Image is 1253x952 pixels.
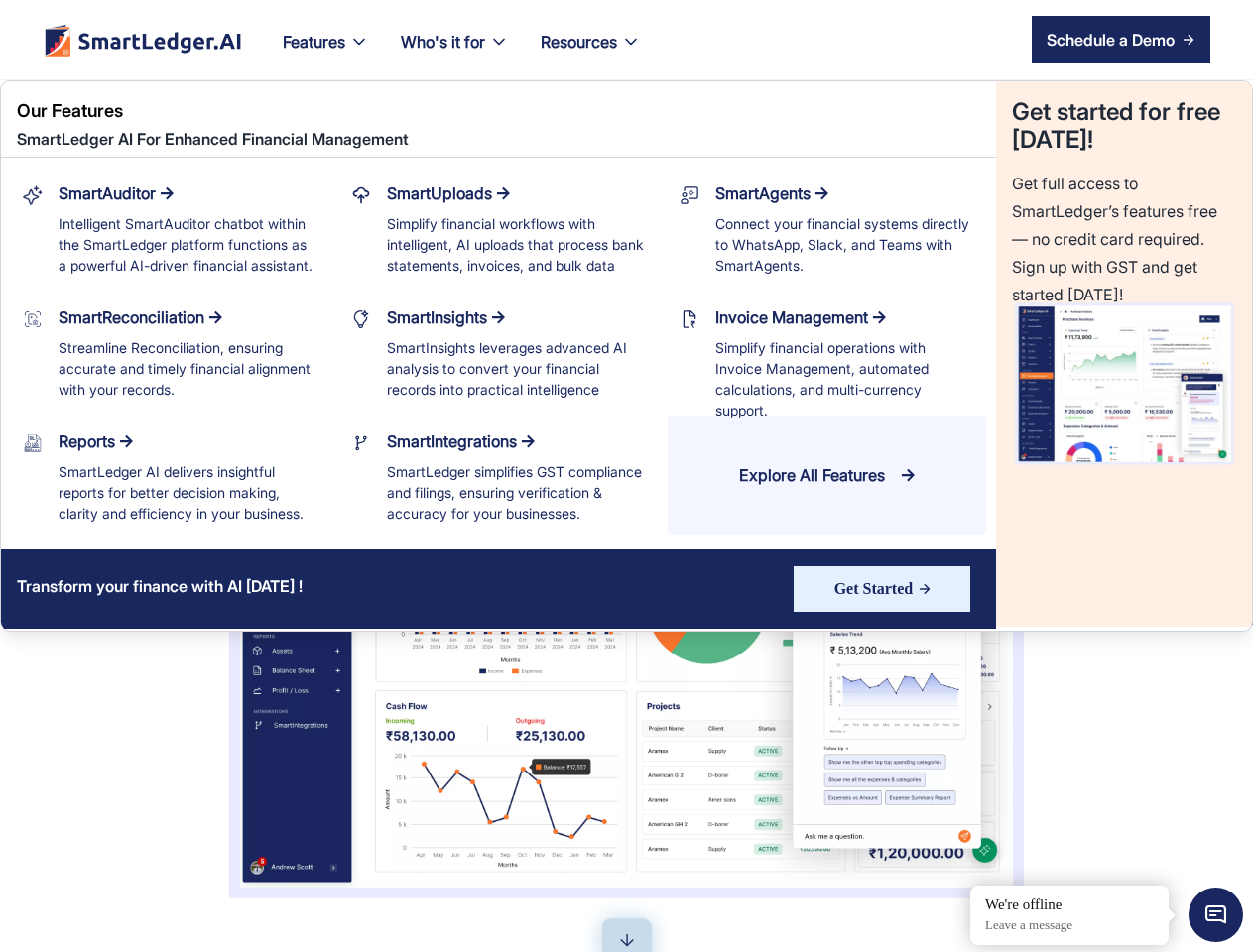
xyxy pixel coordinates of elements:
div: Get Started [834,575,914,603]
div: Resources [525,28,657,79]
div: Who's it for [385,28,525,79]
div: Reports [59,427,115,455]
a: SmartReconciliationStreamline Reconciliation, ensuring accurate and timely financial alignment wi... [11,292,329,411]
a: SmartAuditorIntelligent SmartAuditor chatbot within the SmartLedger platform functions as a power... [11,168,329,287]
div: Simplify financial operations with Invoice Management, automated calculations, and multi-currency... [715,337,974,420]
div: Get full access to SmartLedger’s features free — no credit card required. Sign up with GST and ge... [1012,170,1237,246]
div: Connect your financial systems directly to WhatsApp, Slack, and Teams with SmartAgents. [715,213,974,276]
div: Explore All Features [739,461,885,489]
a: home [43,24,243,57]
div: SmartIntegrations [387,427,517,455]
img: arrow right icon [1183,34,1194,46]
div: SmartAuditor [59,179,156,207]
a: ReportsSmartLedger AI delivers insightful reports for better decision making, clarity and efficie... [11,416,329,535]
div: SmartLedger AI delivers insightful reports for better decision making, clarity and efficiency in ... [59,461,317,524]
div: Features [267,28,385,79]
a: Explore All Features [668,416,986,535]
div: SmartLedger AI For Enhanced Financial Management [17,125,996,157]
div: We're offline [985,895,1154,915]
div: Transform your finance with AI [DATE] ! [1,556,318,623]
div: SmartUploads [387,179,492,207]
img: footer logo [43,24,243,57]
div: SmartInsights leverages advanced AI analysis to convert your financial records into practical int... [387,337,646,400]
img: Arrow Right Blue [919,583,931,595]
div: Invoice Management [715,303,868,331]
div: Features [283,28,345,56]
a: Schedule a Demo [1032,16,1210,63]
div: Get started for free [DATE]! [1012,98,1237,154]
a: SmartUploadsSimplify financial workflows with intelligent, AI uploads that process bank statement... [339,168,658,287]
div: Resources [541,28,617,56]
div: SmartLedger simplifies GST compliance and filings, ensuring verification & accuracy for your busi... [387,461,646,524]
a: Get Started [793,565,971,613]
div: SmartAgents [715,179,811,207]
p: Leave a message [985,917,1154,934]
div: Our Features [17,97,996,125]
div: Simplify financial workflows with intelligent, AI uploads that process bank statements, invoices,... [387,213,646,276]
img: down-arrow [615,928,639,952]
div: SmartReconciliation [59,303,204,331]
div: Who's it for [401,28,485,56]
div: Streamline Reconciliation, ensuring accurate and timely financial alignment with your records. [59,337,317,400]
a: Invoice ManagementSimplify financial operations with Invoice Management, automated calculations, ... [668,292,986,411]
div: SmartInsights [387,303,487,331]
a: SmartAgentsConnect your financial systems directly to WhatsApp, Slack, and Teams with SmartAgents. [668,168,986,287]
div: Schedule a Demo [1047,28,1175,52]
div: Intelligent SmartAuditor chatbot within the SmartLedger platform functions as a powerful AI-drive... [59,213,317,276]
a: SmartInsightsSmartInsights leverages advanced AI analysis to convert your financial records into ... [339,292,658,411]
a: SmartIntegrationsSmartLedger simplifies GST compliance and filings, ensuring verification & accur... [339,416,658,535]
span: Chat Widget [1189,888,1243,942]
